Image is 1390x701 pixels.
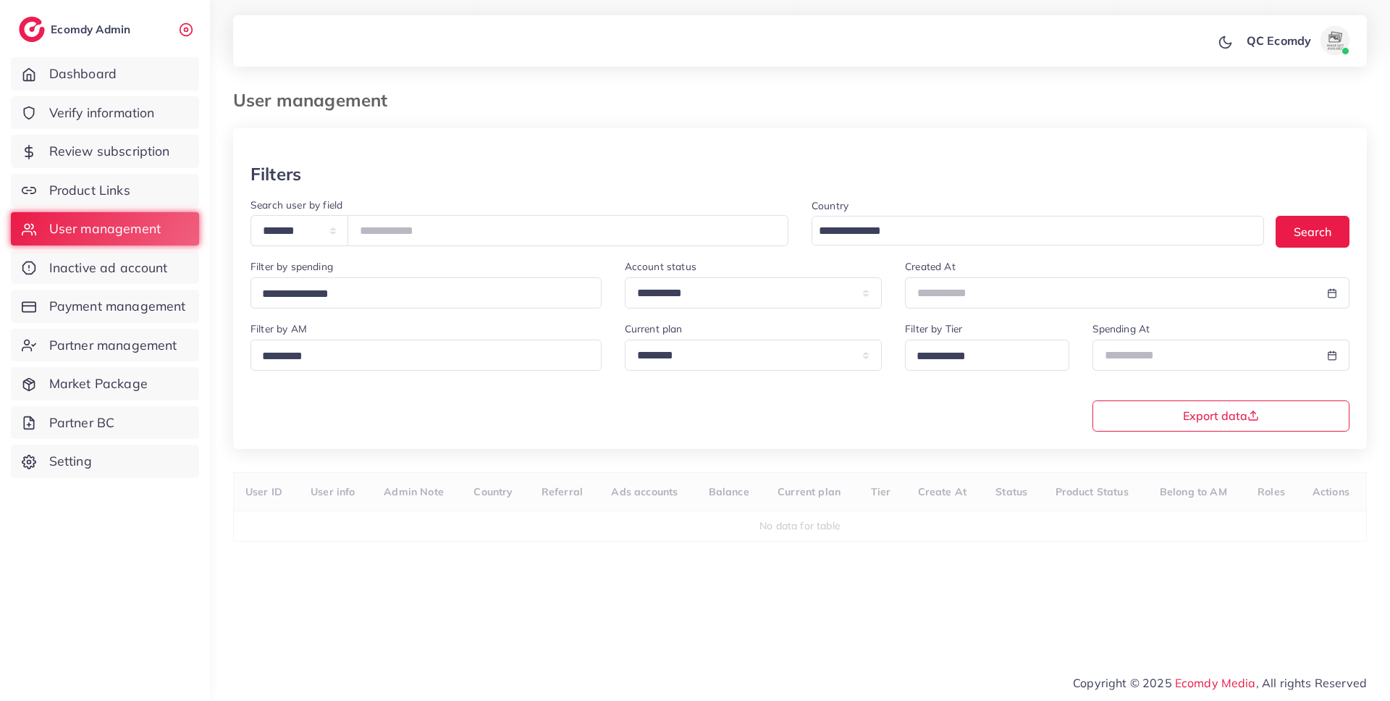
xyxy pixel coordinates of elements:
a: logoEcomdy Admin [19,17,134,42]
label: Spending At [1092,322,1150,336]
label: Account status [625,259,696,274]
a: Product Links [11,174,199,207]
input: Search for option [814,220,1245,243]
label: Filter by AM [250,322,307,336]
input: Search for option [257,283,583,306]
a: Partner BC [11,406,199,440]
label: Filter by Tier [905,322,962,336]
a: Partner management [11,329,199,362]
h3: Filters [250,164,301,185]
h2: Ecomdy Admin [51,22,134,36]
label: Filter by spending [250,259,333,274]
img: avatar [1320,26,1349,55]
span: Product Links [49,181,130,200]
div: Search for option [250,277,602,308]
a: Payment management [11,290,199,323]
img: logo [19,17,45,42]
input: Search for option [257,345,583,368]
span: Partner management [49,336,177,355]
div: Search for option [905,340,1069,371]
h3: User management [233,90,399,111]
button: Export data [1092,400,1350,432]
span: Setting [49,452,92,471]
span: Verify information [49,104,155,122]
span: User management [49,219,161,238]
a: Market Package [11,367,199,400]
button: Search [1276,216,1349,247]
a: User management [11,212,199,245]
span: Review subscription [49,142,170,161]
span: Market Package [49,374,148,393]
span: Payment management [49,297,186,316]
a: Ecomdy Media [1175,676,1256,690]
a: Review subscription [11,135,199,168]
a: Dashboard [11,57,199,91]
a: Setting [11,445,199,478]
label: Current plan [625,322,683,336]
span: Inactive ad account [49,259,168,277]
label: Country [812,198,848,213]
a: Verify information [11,96,199,130]
a: Inactive ad account [11,251,199,285]
p: QC Ecomdy [1247,32,1311,49]
input: Search for option [911,345,1050,368]
span: , All rights Reserved [1256,674,1367,692]
label: Search user by field [250,198,342,212]
div: Search for option [250,340,602,371]
span: Export data [1183,410,1259,421]
span: Partner BC [49,414,115,432]
label: Created At [905,259,956,274]
span: Dashboard [49,64,117,83]
span: Copyright © 2025 [1073,674,1367,692]
a: QC Ecomdyavatar [1239,26,1355,55]
div: Search for option [812,216,1264,245]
